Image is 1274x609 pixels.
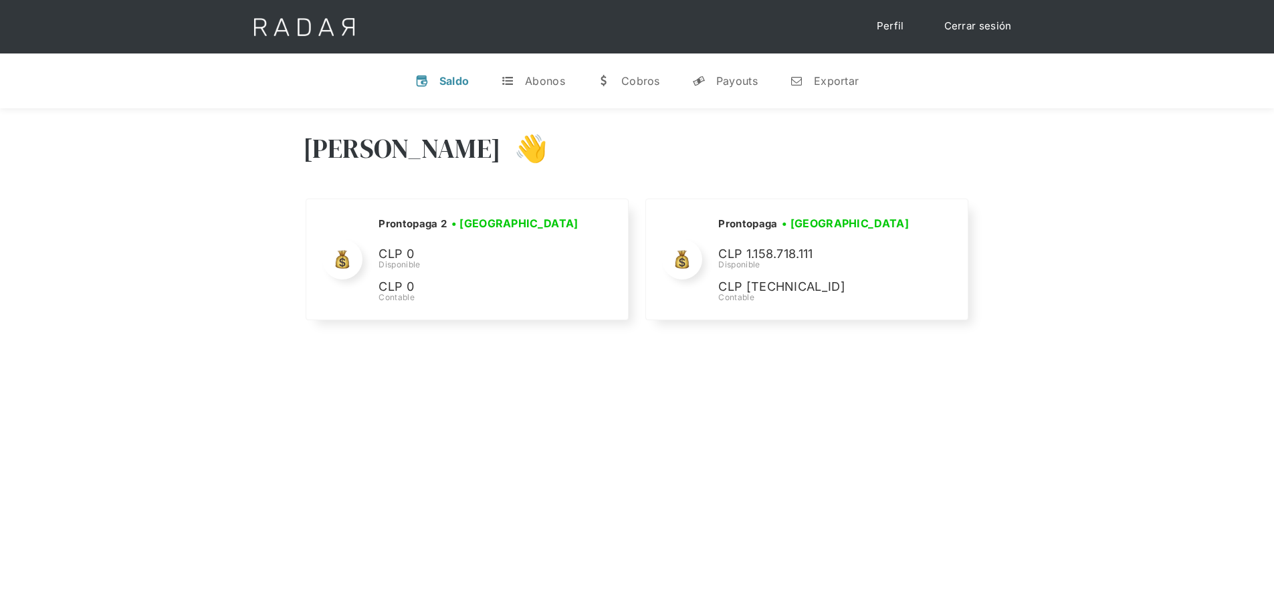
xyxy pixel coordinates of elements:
[379,245,579,264] p: CLP 0
[718,277,919,297] p: CLP [TECHNICAL_ID]
[597,74,611,88] div: w
[931,13,1025,39] a: Cerrar sesión
[501,132,548,165] h3: 👋
[621,74,660,88] div: Cobros
[379,259,582,271] div: Disponible
[790,74,803,88] div: n
[379,277,579,297] p: CLP 0
[303,132,502,165] h3: [PERSON_NAME]
[782,215,909,231] h3: • [GEOGRAPHIC_DATA]
[718,217,777,231] h2: Prontopaga
[451,215,578,231] h3: • [GEOGRAPHIC_DATA]
[501,74,514,88] div: t
[692,74,706,88] div: y
[379,217,447,231] h2: Prontopaga 2
[525,74,565,88] div: Abonos
[814,74,859,88] div: Exportar
[415,74,429,88] div: v
[718,245,919,264] p: CLP 1.158.718.111
[379,291,582,303] div: Contable
[718,259,919,271] div: Disponible
[863,13,918,39] a: Perfil
[439,74,469,88] div: Saldo
[716,74,758,88] div: Payouts
[718,291,919,303] div: Contable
